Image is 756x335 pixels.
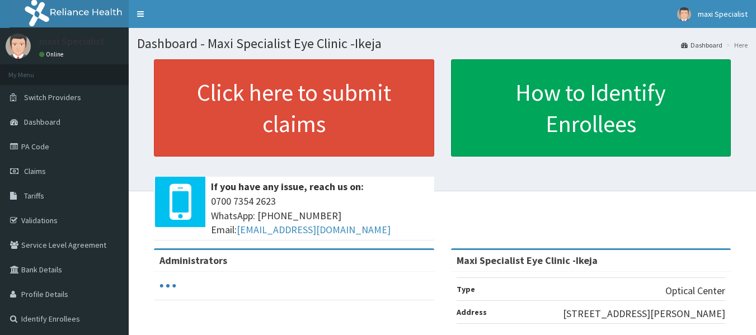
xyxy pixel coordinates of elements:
a: How to Identify Enrollees [451,59,731,157]
b: Administrators [159,254,227,267]
b: Address [457,307,487,317]
span: Claims [24,166,46,176]
span: Tariffs [24,191,44,201]
p: maxi Specialist [39,36,105,46]
svg: audio-loading [159,277,176,294]
strong: Maxi Specialist Eye Clinic -Ikeja [457,254,598,267]
span: 0700 7354 2623 WhatsApp: [PHONE_NUMBER] Email: [211,194,429,237]
a: Online [39,50,66,58]
a: Dashboard [681,40,722,50]
b: If you have any issue, reach us on: [211,180,364,193]
h1: Dashboard - Maxi Specialist Eye Clinic -Ikeja [137,36,748,51]
a: [EMAIL_ADDRESS][DOMAIN_NAME] [237,223,391,236]
img: User Image [6,34,31,59]
li: Here [724,40,748,50]
img: User Image [677,7,691,21]
p: [STREET_ADDRESS][PERSON_NAME] [563,306,725,321]
b: Type [457,284,475,294]
p: Optical Center [665,284,725,298]
span: Switch Providers [24,92,81,102]
span: maxi Specialist [698,9,748,19]
a: Click here to submit claims [154,59,434,157]
span: Dashboard [24,117,60,127]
